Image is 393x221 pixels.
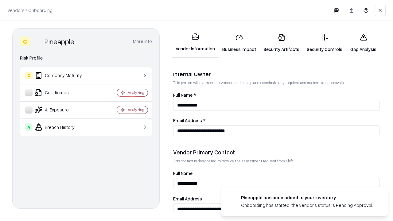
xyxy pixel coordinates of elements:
div: Breach History [25,123,99,131]
a: Security Controls [303,29,346,57]
div: Pineapple has been added to your inventory [241,194,373,201]
div: Analyzing [128,90,144,95]
div: Certificates [25,89,99,96]
a: Gap Analysis [346,29,381,57]
div: Analyzing [128,107,144,112]
img: Pineapple [32,37,42,46]
div: AI Exposure [25,106,99,114]
div: Pineapple [45,37,74,46]
div: C [25,72,33,79]
div: Internal Owner [173,70,379,78]
div: Onboarding has started, the vendor's status is Pending Approval. [241,202,373,208]
div: A [25,123,33,131]
div: Risk Profile [20,54,152,62]
p: Vendors / Onboarding [7,7,53,14]
p: This person will oversee the vendor relationship and coordinate any required assessments or appro... [173,80,379,85]
a: Vendor Information [172,28,219,58]
a: Business Impact [219,29,260,57]
label: Email Address * [173,118,379,123]
a: Security Artifacts [260,29,303,57]
div: C [20,37,30,46]
label: Full Name [173,171,379,176]
button: More info [133,36,152,47]
label: Email Address [173,196,379,201]
label: Full Name * [173,93,379,97]
div: Vendor Primary Contact [173,149,379,156]
div: Company Maturity [25,72,99,79]
p: This contact is designated to receive the assessment request from Shift [173,158,379,164]
img: pineappleenergy.com [229,194,236,202]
